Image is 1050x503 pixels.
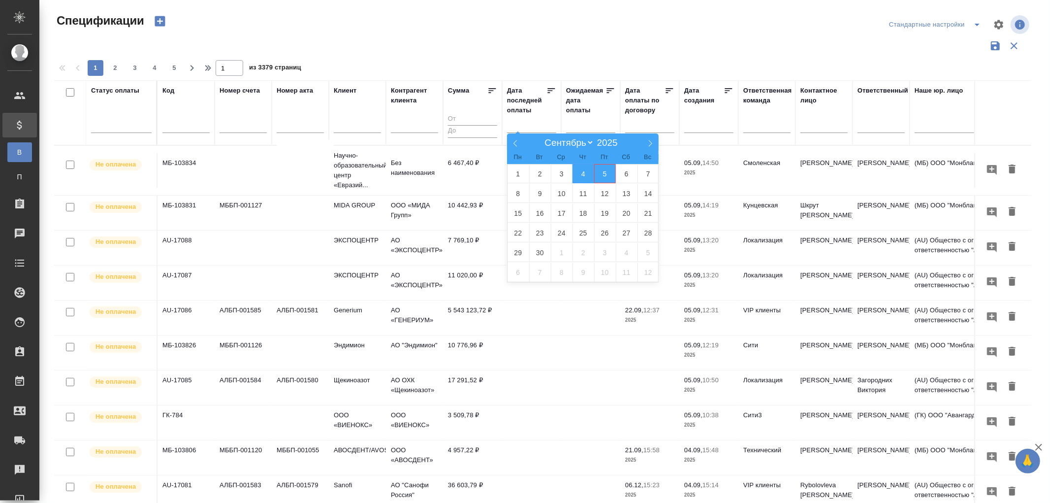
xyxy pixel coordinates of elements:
span: 🙏 [1019,451,1036,471]
td: (AU) Общество с ограниченной ответственностью "АЛС" [910,301,1028,335]
button: Удалить [1004,378,1020,396]
td: Загородних Виктория [853,370,910,405]
td: Кунцевская [738,196,795,230]
p: ООО «МИДА Групп» [391,201,438,220]
p: 2025 [684,385,733,395]
p: 22.09, [625,306,643,314]
span: Октябрь 5, 2025 [637,243,659,262]
p: 2025 [684,455,733,465]
p: АВОСДЕНТ/AVOSDENT [334,445,381,455]
span: Сентябрь 25, 2025 [573,223,594,242]
div: Ответственная команда [743,86,792,105]
span: Сентябрь 22, 2025 [508,223,529,242]
td: [PERSON_NAME] [795,266,853,300]
td: Локализация [738,370,795,405]
td: [PERSON_NAME] [853,301,910,335]
td: Технический [738,440,795,475]
span: Сентябрь 12, 2025 [594,184,616,203]
td: ГК-784 [158,405,215,440]
span: Сентябрь 28, 2025 [637,223,659,242]
button: Удалить [1004,448,1020,466]
span: Сентябрь 2, 2025 [529,164,551,183]
td: (МБ) ООО "Монблан" [910,335,1028,370]
td: AU-17088 [158,231,215,265]
input: До [448,125,497,137]
span: Сентябрь 3, 2025 [551,164,573,183]
span: Сентябрь 18, 2025 [573,203,594,223]
span: Сентябрь 5, 2025 [594,164,616,183]
span: Ср [550,154,572,161]
p: Щекиноазот [334,375,381,385]
select: Month [540,137,594,148]
td: [PERSON_NAME] [795,153,853,188]
p: Не оплачена [95,482,136,492]
div: Дата создания [684,86,724,105]
p: ЭКСПОЦЕНТР [334,235,381,245]
span: Октябрь 10, 2025 [594,263,616,282]
p: Не оплачена [95,160,136,169]
td: МББП-001127 [215,196,272,230]
span: Сентябрь 16, 2025 [529,203,551,223]
span: Октябрь 1, 2025 [551,243,573,262]
td: (МБ) ООО "Монблан" [910,440,1028,475]
td: 11 020,00 ₽ [443,266,502,300]
td: (AU) Общество с ограниченной ответственностью "АЛС" [910,266,1028,300]
p: Научно-образовательный центр «Евразий... [334,151,381,190]
p: Generium [334,305,381,315]
p: АО ОХК «Щекиноазот» [391,375,438,395]
td: 7 769,10 ₽ [443,231,502,265]
div: Дата оплаты по договору [625,86,665,115]
p: 2025 [684,280,733,290]
td: АЛБП-001584 [215,370,272,405]
button: Создать [148,13,172,30]
span: Вс [637,154,659,161]
td: [PERSON_NAME] [795,335,853,370]
span: Настроить таблицу [987,13,1011,36]
p: 05.09, [684,159,702,167]
p: 21.09, [625,446,643,454]
span: 2 [107,63,123,73]
td: [PERSON_NAME] [853,153,910,188]
p: АО «ГЕНЕРИУМ» [391,305,438,325]
button: Удалить [1004,273,1020,291]
p: Не оплачена [95,447,136,457]
p: 05.09, [684,411,702,419]
p: MIDA GROUP [334,201,381,210]
button: Удалить [1004,343,1020,361]
button: Сохранить фильтры [986,36,1005,55]
td: АЛБП-001581 [272,301,329,335]
p: ООО «АВОСДЕНТ» [391,445,438,465]
p: Sanofi [334,480,381,490]
span: Октябрь 7, 2025 [529,263,551,282]
span: Сентябрь 13, 2025 [616,184,637,203]
p: 2025 [684,350,733,360]
span: Сентябрь 21, 2025 [637,203,659,223]
div: Дата последней оплаты [507,86,546,115]
td: [PERSON_NAME] [853,440,910,475]
p: 13:20 [702,236,719,244]
td: 5 543 123,72 ₽ [443,301,502,335]
td: (AU) Общество с ограниченной ответственностью "АЛС" [910,231,1028,265]
span: Сентябрь 15, 2025 [508,203,529,223]
td: [PERSON_NAME] [795,231,853,265]
p: АО «ЭКСПОЦЕНТР» [391,270,438,290]
span: Октябрь 8, 2025 [551,263,573,282]
span: Октябрь 3, 2025 [594,243,616,262]
p: АО «ЭКСПОЦЕНТР» [391,235,438,255]
button: Удалить [1004,238,1020,256]
td: Сити [738,335,795,370]
div: split button [887,17,987,33]
td: Шкрут [PERSON_NAME] [795,196,853,230]
span: Сентябрь 27, 2025 [616,223,637,242]
button: 🙏 [1016,449,1040,473]
td: (ГК) ООО "Авангард" [910,405,1028,440]
span: Пт [594,154,615,161]
span: Вт [529,154,550,161]
p: 10:50 [702,376,719,384]
p: Не оплачена [95,412,136,422]
td: [PERSON_NAME] [853,405,910,440]
p: 12:19 [702,341,719,349]
td: МБ-103834 [158,153,215,188]
button: 5 [166,60,182,76]
div: Статус оплаты [91,86,139,96]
